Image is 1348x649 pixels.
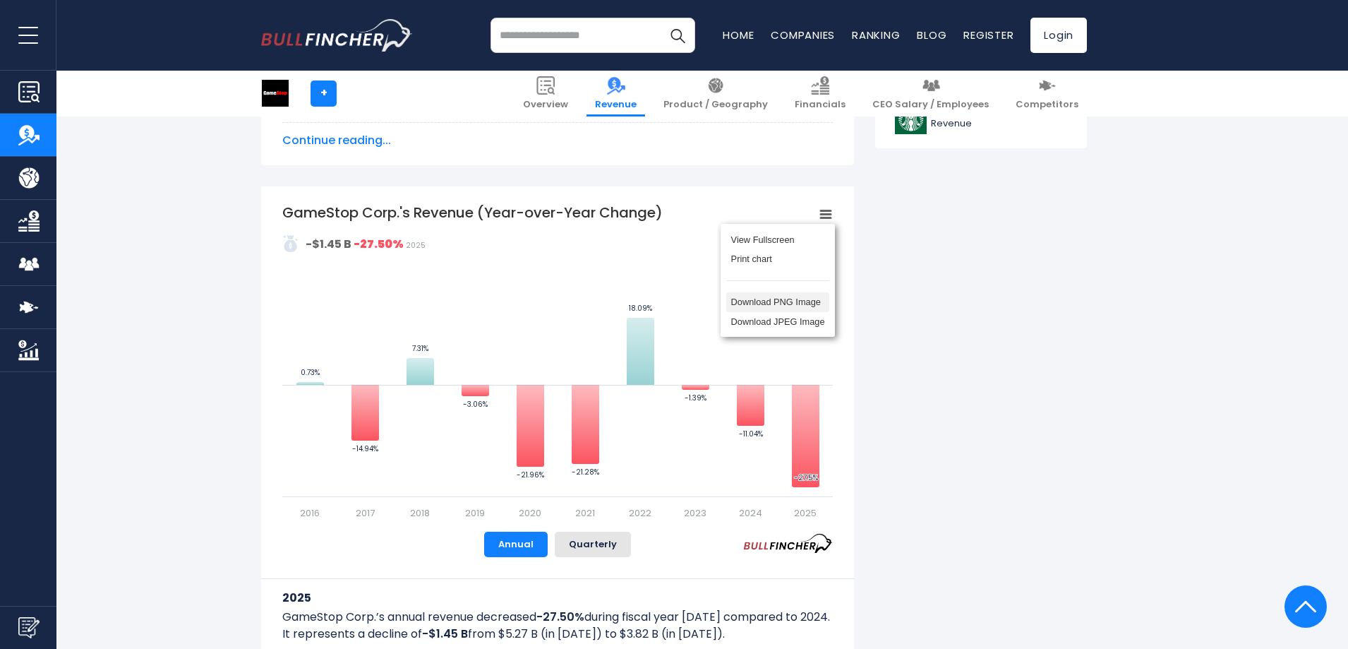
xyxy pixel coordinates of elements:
[311,81,337,107] a: +
[963,28,1013,42] a: Register
[794,506,817,520] text: 2025
[300,506,320,520] text: 2016
[771,28,835,42] a: Companies
[523,99,568,111] span: Overview
[282,235,299,252] img: addasd
[410,506,430,520] text: 2018
[282,609,833,643] p: GameStop Corp.’s annual revenue decreased during fiscal year [DATE] compared to 2024. It represen...
[660,18,695,53] button: Search
[739,429,763,439] text: -11.04%
[1016,99,1078,111] span: Competitors
[282,203,663,222] tspan: GameStop Corp.'s Revenue (Year-over-Year Change)
[536,609,584,625] b: -27.50%
[356,506,375,520] text: 2017
[629,303,652,314] text: 18.09%
[726,312,829,332] li: Download JPEG Image
[282,203,833,520] svg: GameStop Corp.'s Revenue (Year-over-Year Change)
[406,240,426,251] span: 2025
[301,367,320,378] text: 0.73%
[261,19,413,52] img: bullfincher logo
[1030,18,1087,53] a: Login
[872,99,989,111] span: CEO Salary / Employees
[726,230,829,249] li: View Fullscreen
[1007,71,1087,117] a: Competitors
[595,99,637,111] span: Revenue
[422,626,468,642] b: -$1.45 B
[519,506,541,520] text: 2020
[894,102,927,134] img: SBUX logo
[465,506,485,520] text: 2019
[684,506,706,520] text: 2023
[794,472,818,483] text: -27.5%
[517,470,544,480] text: -21.96%
[262,80,289,107] img: GME logo
[886,99,1076,138] a: Starbucks Corporation Revenue
[306,236,351,252] strong: -$1.45 B
[726,249,829,269] li: Print chart
[739,506,762,520] text: 2024
[852,28,900,42] a: Ranking
[282,132,833,149] span: Continue reading...
[354,236,404,252] strong: -27.50%
[282,589,833,607] h3: 2025
[586,71,645,117] a: Revenue
[723,28,754,42] a: Home
[726,292,829,312] li: Download PNG Image
[572,467,599,477] text: -21.28%
[352,443,378,454] text: -14.94%
[655,71,776,117] a: Product / Geography
[463,399,488,410] text: -3.06%
[629,506,651,520] text: 2022
[663,99,768,111] span: Product / Geography
[917,28,946,42] a: Blog
[412,343,428,354] text: 7.31%
[261,19,413,52] a: Go to homepage
[514,71,577,117] a: Overview
[864,71,997,117] a: CEO Salary / Employees
[555,532,631,557] button: Quarterly
[685,393,706,403] text: -1.39%
[575,506,595,520] text: 2021
[786,71,854,117] a: Financials
[484,532,548,557] button: Annual
[795,99,845,111] span: Financials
